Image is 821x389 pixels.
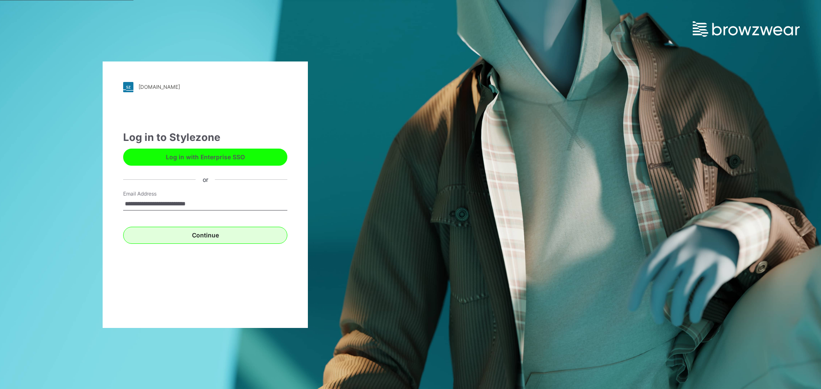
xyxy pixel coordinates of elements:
[123,149,287,166] button: Log in with Enterprise SSO
[196,175,215,184] div: or
[123,82,287,92] a: [DOMAIN_NAME]
[123,227,287,244] button: Continue
[693,21,800,37] img: browzwear-logo.e42bd6dac1945053ebaf764b6aa21510.svg
[123,82,133,92] img: stylezone-logo.562084cfcfab977791bfbf7441f1a819.svg
[123,130,287,145] div: Log in to Stylezone
[139,84,180,90] div: [DOMAIN_NAME]
[123,190,183,198] label: Email Address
